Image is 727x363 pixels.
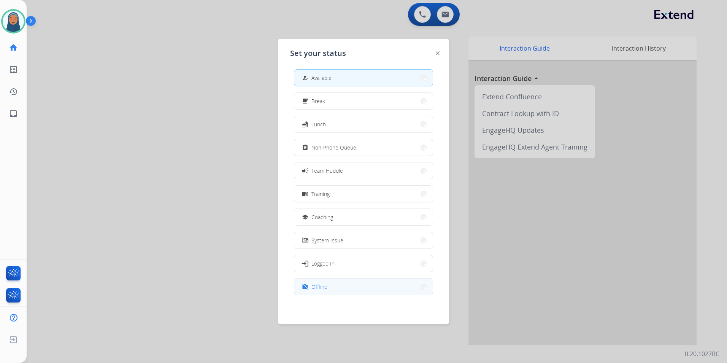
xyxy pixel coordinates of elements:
[301,260,309,267] mat-icon: login
[294,209,433,225] button: Coaching
[311,260,335,267] span: Logged In
[302,237,308,244] mat-icon: phonelink_off
[294,70,433,86] button: Available
[301,167,309,174] mat-icon: campaign
[436,51,440,55] img: close-button
[311,97,325,105] span: Break
[311,120,326,128] span: Lunch
[302,144,308,151] mat-icon: assignment
[294,116,433,132] button: Lunch
[311,143,356,151] span: Non-Phone Queue
[311,74,332,82] span: Available
[685,349,719,358] p: 0.20.1027RC
[311,236,343,244] span: System Issue
[302,98,308,104] mat-icon: free_breakfast
[9,65,18,74] mat-icon: list_alt
[302,214,308,220] mat-icon: school
[294,139,433,156] button: Non-Phone Queue
[302,283,308,290] mat-icon: work_off
[9,87,18,96] mat-icon: history
[302,121,308,127] mat-icon: fastfood
[302,191,308,197] mat-icon: menu_book
[294,186,433,202] button: Training
[311,167,343,175] span: Team Huddle
[9,109,18,118] mat-icon: inbox
[294,93,433,109] button: Break
[9,43,18,52] mat-icon: home
[294,279,433,295] button: Offline
[294,255,433,272] button: Logged In
[294,162,433,179] button: Team Huddle
[311,190,330,198] span: Training
[3,11,24,32] img: avatar
[294,232,433,248] button: System Issue
[302,75,308,81] mat-icon: how_to_reg
[311,213,333,221] span: Coaching
[311,283,327,291] span: Offline
[290,48,346,59] span: Set your status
